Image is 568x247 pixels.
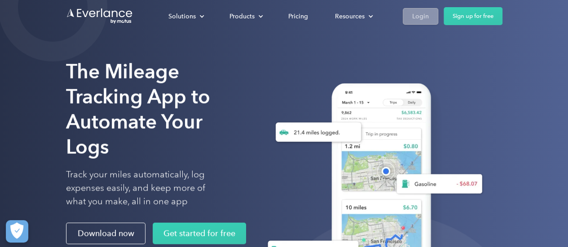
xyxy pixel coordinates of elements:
a: Login [403,8,438,25]
a: Get started for free [153,223,246,244]
div: Resources [326,9,380,24]
a: Go to homepage [66,8,133,25]
div: Products [220,9,270,24]
div: Solutions [168,11,196,22]
strong: The Mileage Tracking App to Automate Your Logs [66,60,210,159]
a: Sign up for free [444,7,502,25]
div: Login [412,11,429,22]
div: Pricing [288,11,308,22]
a: Download now [66,223,145,244]
p: Track your miles automatically, log expenses easily, and keep more of what you make, all in one app [66,168,226,208]
div: Products [229,11,255,22]
a: Pricing [279,9,317,24]
div: Solutions [159,9,211,24]
button: Cookies Settings [6,220,28,243]
div: Resources [335,11,365,22]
